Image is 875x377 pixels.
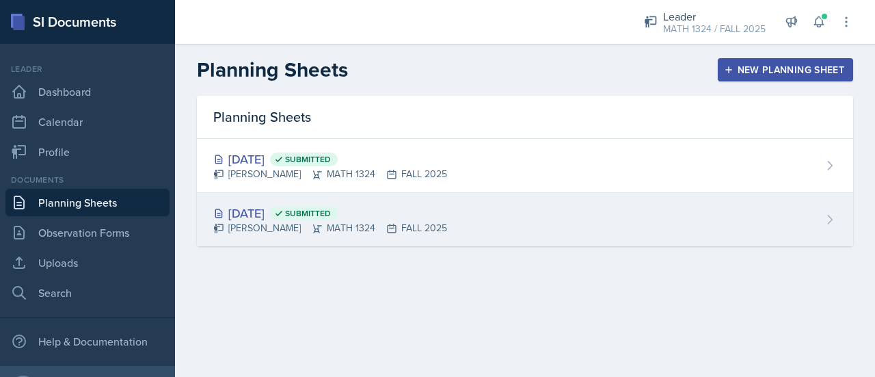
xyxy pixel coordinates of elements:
span: Submitted [285,208,331,219]
div: [PERSON_NAME] MATH 1324 FALL 2025 [213,221,447,235]
a: Profile [5,138,170,166]
div: [DATE] [213,150,447,168]
a: Uploads [5,249,170,276]
div: Leader [5,63,170,75]
div: Documents [5,174,170,186]
div: New Planning Sheet [727,64,844,75]
h2: Planning Sheets [197,57,348,82]
div: [DATE] [213,204,447,222]
div: Help & Documentation [5,328,170,355]
div: MATH 1324 / FALL 2025 [663,22,766,36]
a: Observation Forms [5,219,170,246]
a: Calendar [5,108,170,135]
div: [PERSON_NAME] MATH 1324 FALL 2025 [213,167,447,181]
button: New Planning Sheet [718,58,853,81]
a: Dashboard [5,78,170,105]
div: Leader [663,8,766,25]
a: [DATE] Submitted [PERSON_NAME]MATH 1324FALL 2025 [197,193,853,246]
div: Planning Sheets [197,96,853,139]
a: [DATE] Submitted [PERSON_NAME]MATH 1324FALL 2025 [197,139,853,193]
span: Submitted [285,154,331,165]
a: Search [5,279,170,307]
a: Planning Sheets [5,189,170,216]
